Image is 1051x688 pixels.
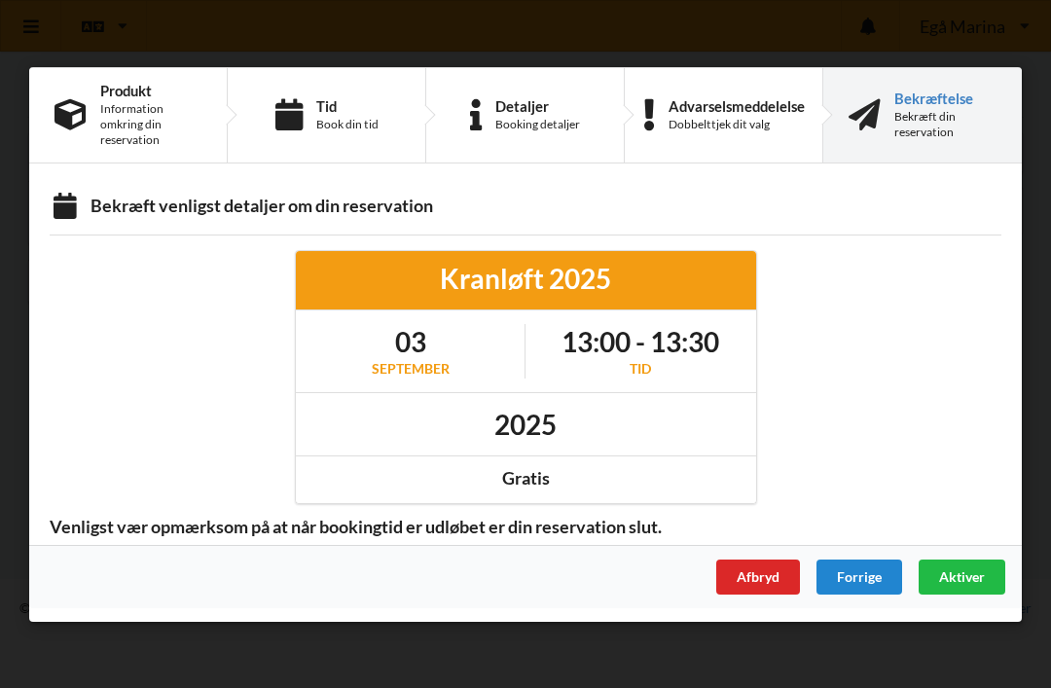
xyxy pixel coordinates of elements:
div: Advarselsmeddelelse [669,97,805,113]
div: Booking detaljer [495,116,580,131]
div: Produkt [100,82,201,97]
h1: 2025 [494,406,557,441]
div: Tid [562,359,719,379]
div: Gratis [309,467,743,489]
div: Forrige [816,559,902,594]
div: Afbryd [716,559,800,594]
h1: 13:00 - 13:30 [562,324,719,359]
div: Kranløft 2025 [309,261,743,296]
div: Bekræft venligst detaljer om din reservation [50,195,1001,221]
div: Bekræft din reservation [894,108,997,139]
div: september [372,359,450,379]
div: Detaljer [495,97,580,113]
div: Information omkring din reservation [100,100,201,147]
div: Book din tid [316,116,379,131]
h1: 03 [372,324,450,359]
span: Aktiver [939,567,985,584]
span: Venligst vær opmærksom på at når bookingtid er udløbet er din reservation slut. [36,515,675,537]
div: Dobbelttjek dit valg [669,116,805,131]
div: Tid [316,97,379,113]
div: Bekræftelse [894,90,997,105]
